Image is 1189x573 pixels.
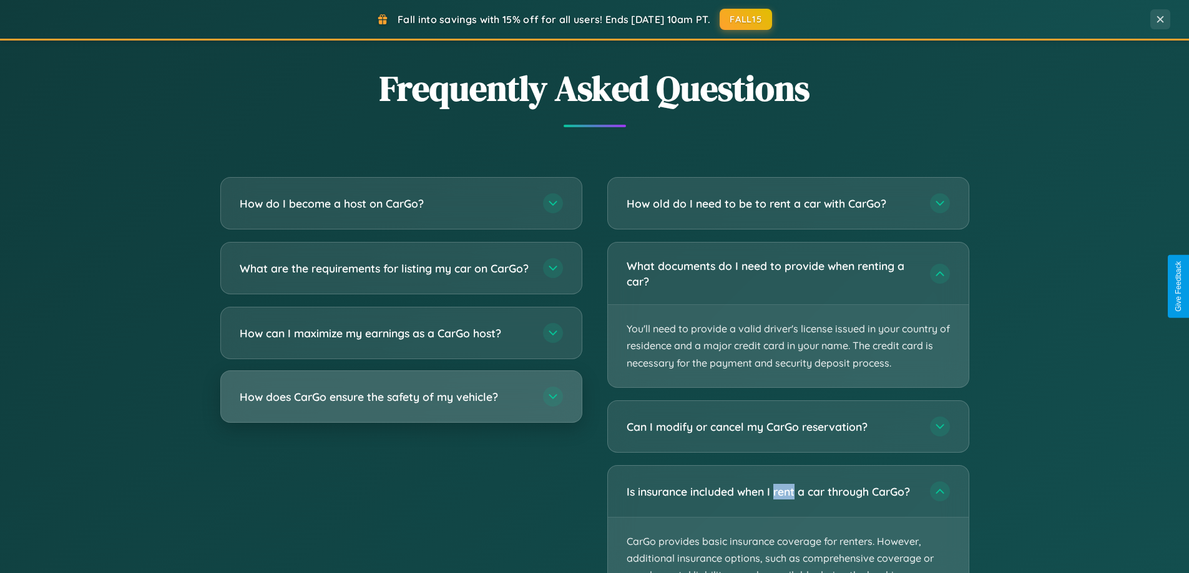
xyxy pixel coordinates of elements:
[627,419,917,435] h3: Can I modify or cancel my CarGo reservation?
[627,258,917,289] h3: What documents do I need to provide when renting a car?
[398,13,710,26] span: Fall into savings with 15% off for all users! Ends [DATE] 10am PT.
[240,389,531,405] h3: How does CarGo ensure the safety of my vehicle?
[1174,261,1183,312] div: Give Feedback
[627,196,917,211] h3: How old do I need to be to rent a car with CarGo?
[240,196,531,211] h3: How do I become a host on CarGo?
[240,261,531,276] h3: What are the requirements for listing my car on CarGo?
[220,64,969,112] h2: Frequently Asked Questions
[627,484,917,499] h3: Is insurance included when I rent a car through CarGo?
[608,305,969,387] p: You'll need to provide a valid driver's license issued in your country of residence and a major c...
[240,325,531,341] h3: How can I maximize my earnings as a CarGo host?
[720,9,772,30] button: FALL15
